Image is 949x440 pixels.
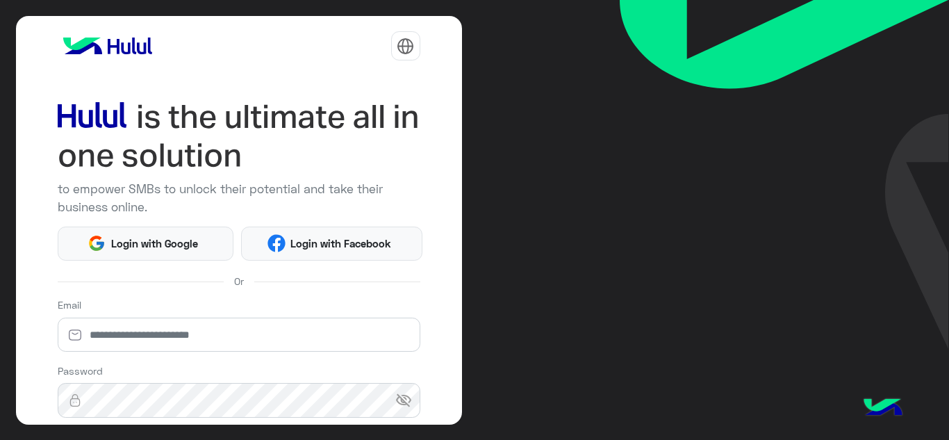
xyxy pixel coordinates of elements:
[58,393,92,407] img: lock
[338,423,420,437] a: Forgot Password?
[58,364,103,378] label: Password
[58,180,420,216] p: to empower SMBs to unlock their potential and take their business online.
[267,234,286,252] img: Facebook
[234,274,244,288] span: Or
[241,227,422,261] button: Login with Facebook
[397,38,414,55] img: tab
[859,384,907,433] img: hulul-logo.png
[88,234,106,252] img: Google
[395,388,420,413] span: visibility_off
[58,32,158,60] img: logo
[58,97,420,175] img: hululLoginTitle_EN.svg
[58,298,81,312] label: Email
[58,328,92,342] img: email
[106,236,203,252] span: Login with Google
[58,227,234,261] button: Login with Google
[286,236,397,252] span: Login with Facebook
